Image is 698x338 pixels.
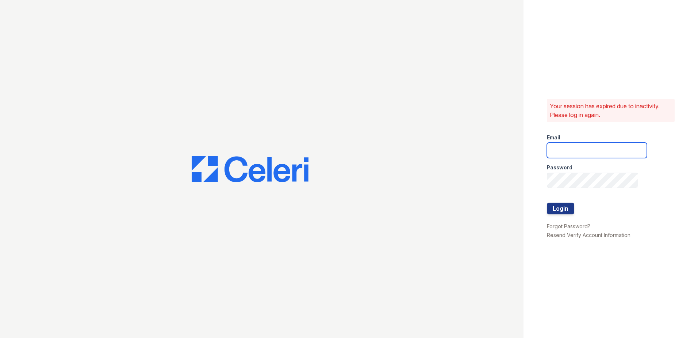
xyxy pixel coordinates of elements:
label: Email [547,134,560,141]
a: Resend Verify Account Information [547,232,630,238]
a: Forgot Password? [547,223,590,229]
p: Your session has expired due to inactivity. Please log in again. [550,102,672,119]
img: CE_Logo_Blue-a8612792a0a2168367f1c8372b55b34899dd931a85d93a1a3d3e32e68fde9ad4.png [192,156,308,182]
button: Login [547,203,574,214]
label: Password [547,164,572,171]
